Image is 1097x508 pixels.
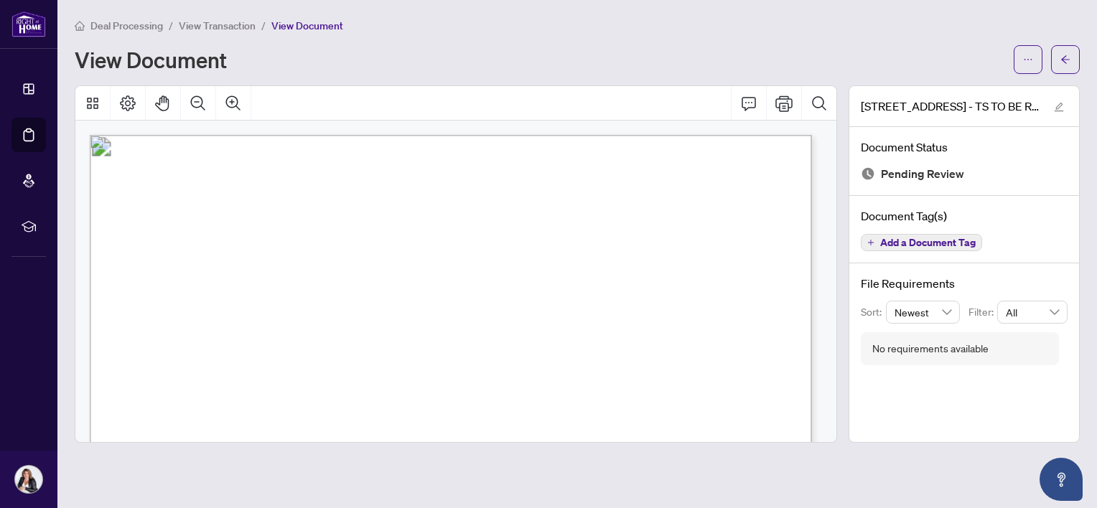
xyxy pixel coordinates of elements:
span: home [75,21,85,31]
p: Sort: [861,304,886,320]
img: Profile Icon [15,466,42,493]
span: arrow-left [1060,55,1070,65]
button: Open asap [1040,458,1083,501]
span: All [1006,301,1059,323]
span: edit [1054,102,1064,112]
button: Add a Document Tag [861,234,982,251]
span: ellipsis [1023,55,1033,65]
img: logo [11,11,46,37]
li: / [261,17,266,34]
li: / [169,17,173,34]
span: Newest [895,301,952,323]
span: plus [867,239,874,246]
img: Document Status [861,166,875,181]
span: Deal Processing [90,19,163,32]
p: Filter: [968,304,997,320]
div: No requirements available [872,341,989,357]
h4: Document Status [861,138,1068,156]
h4: File Requirements [861,275,1068,292]
span: View Transaction [179,19,256,32]
span: Pending Review [881,164,964,184]
span: [STREET_ADDRESS] - TS TO BE REVIEWED.pdf [861,98,1040,115]
h1: View Document [75,48,227,71]
h4: Document Tag(s) [861,207,1068,225]
span: View Document [271,19,343,32]
span: Add a Document Tag [880,237,976,248]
